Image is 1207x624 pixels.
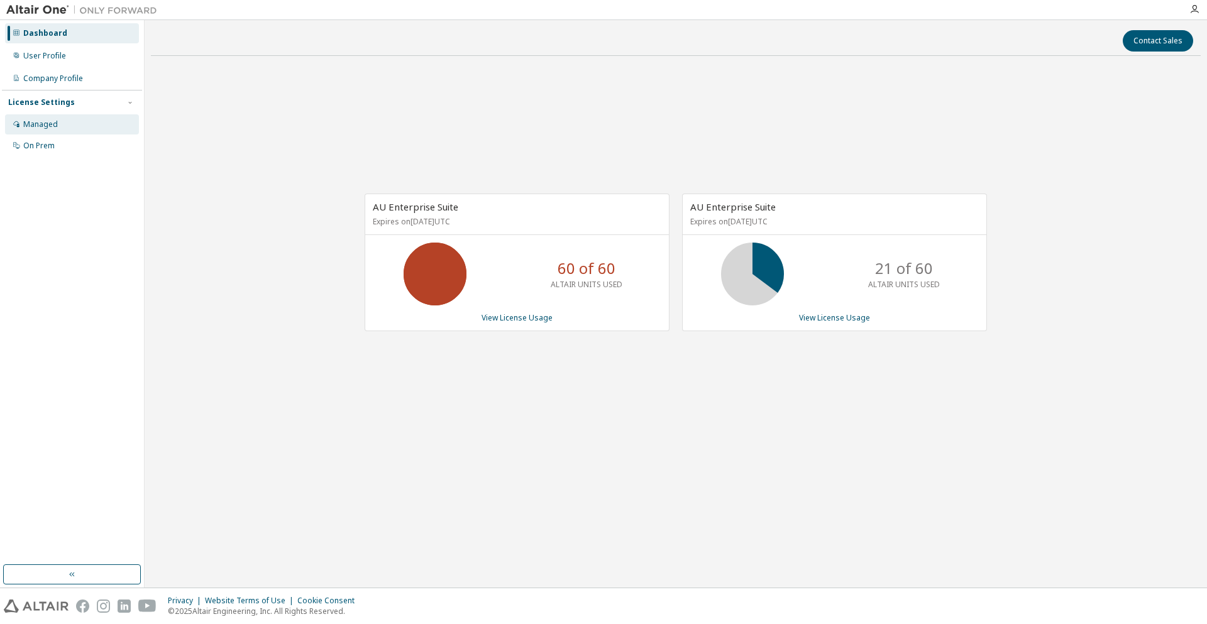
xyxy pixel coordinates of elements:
[23,119,58,129] div: Managed
[6,4,163,16] img: Altair One
[23,28,67,38] div: Dashboard
[690,200,776,213] span: AU Enterprise Suite
[551,279,622,290] p: ALTAIR UNITS USED
[1123,30,1193,52] button: Contact Sales
[168,596,205,606] div: Privacy
[76,599,89,613] img: facebook.svg
[690,216,976,227] p: Expires on [DATE] UTC
[799,312,870,323] a: View License Usage
[23,74,83,84] div: Company Profile
[8,97,75,107] div: License Settings
[23,51,66,61] div: User Profile
[118,599,131,613] img: linkedin.svg
[868,279,940,290] p: ALTAIR UNITS USED
[138,599,157,613] img: youtube.svg
[23,141,55,151] div: On Prem
[558,258,615,279] p: 60 of 60
[482,312,553,323] a: View License Usage
[4,599,69,613] img: altair_logo.svg
[297,596,362,606] div: Cookie Consent
[373,216,658,227] p: Expires on [DATE] UTC
[168,606,362,616] p: © 2025 Altair Engineering, Inc. All Rights Reserved.
[97,599,110,613] img: instagram.svg
[875,258,933,279] p: 21 of 60
[205,596,297,606] div: Website Terms of Use
[373,200,458,213] span: AU Enterprise Suite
